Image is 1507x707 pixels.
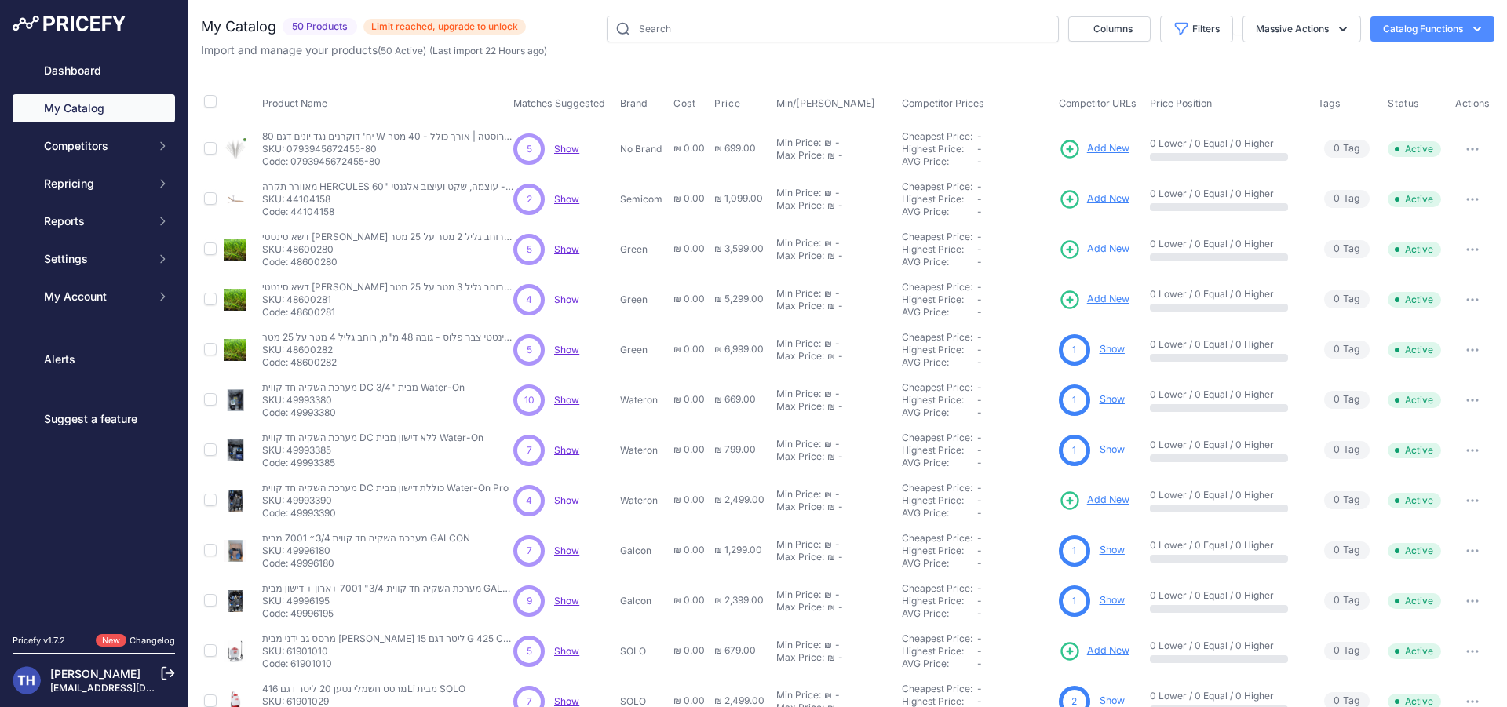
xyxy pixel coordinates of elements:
[902,457,977,469] div: AVG Price:
[201,42,547,58] p: Import and manage your products
[13,207,175,235] button: Reports
[714,142,756,154] span: ₪ 699.00
[977,180,982,192] span: -
[527,343,532,357] span: 5
[902,356,977,369] div: AVG Price:
[262,331,513,344] p: דשא סינטטי צבר פלוס - גובה 48 מ"מ, רוחב גליל 4 מטר על 25 מטר
[1150,539,1302,552] p: 0 Lower / 0 Equal / 0 Higher
[824,287,832,300] div: ₪
[1150,489,1302,501] p: 0 Lower / 0 Equal / 0 Higher
[1087,493,1129,508] span: Add New
[1388,97,1419,110] span: Status
[902,331,972,343] a: Cheapest Price:
[977,344,982,355] span: -
[902,683,972,694] a: Cheapest Price:
[902,344,977,356] div: Highest Price:
[262,545,469,557] p: SKU: 49996180
[1100,443,1125,455] a: Show
[835,350,843,363] div: -
[1242,16,1361,42] button: Massive Actions
[832,137,840,149] div: -
[1318,97,1341,109] span: Tags
[977,494,982,506] span: -
[526,494,532,508] span: 4
[902,256,977,268] div: AVG Price:
[262,532,469,545] p: מערכת השקיה חד קווית 3/4״ 7001 מבית GALCON
[1334,292,1340,307] span: 0
[262,507,509,519] p: Code: 49993390
[1388,292,1441,308] span: Active
[673,343,705,355] span: ₪ 0.00
[527,443,532,457] span: 7
[44,251,147,267] span: Settings
[1100,594,1125,606] a: Show
[620,344,667,356] p: Green
[527,142,532,156] span: 5
[554,695,579,707] a: Show
[1388,242,1441,257] span: Active
[554,645,579,657] span: Show
[824,488,832,501] div: ₪
[714,494,764,505] span: ₪ 2,499.00
[1388,493,1441,508] span: Active
[835,400,843,413] div: -
[554,243,579,255] a: Show
[902,293,977,306] div: Highest Price:
[262,381,465,394] p: מערכת השקיה חד קווית DC 3/4" מבית Water-On
[1334,493,1340,508] span: 0
[130,635,175,646] a: Changelog
[620,444,667,457] p: Wateron
[1068,16,1151,42] button: Columns
[824,187,832,199] div: ₪
[13,282,175,311] button: My Account
[620,143,667,155] p: No Brand
[554,545,579,556] span: Show
[977,155,982,167] span: -
[262,557,469,570] p: Code: 49996180
[977,432,982,443] span: -
[776,199,824,212] div: Max Price:
[1388,141,1441,157] span: Active
[832,438,840,450] div: -
[835,199,843,212] div: -
[262,130,513,143] p: 80 יח' דוקרנים נגד יונים דגם W קוצים מנירוסטה | אורך כולל - 40 מטר
[1324,190,1370,208] span: Tag
[977,356,982,368] span: -
[776,388,821,400] div: Min Price:
[827,400,835,413] div: ₪
[1334,543,1340,558] span: 0
[902,406,977,419] div: AVG Price:
[620,494,667,507] p: Wateron
[835,501,843,513] div: -
[977,406,982,418] span: -
[902,243,977,256] div: Highest Price:
[1087,292,1129,307] span: Add New
[977,457,982,468] span: -
[902,394,977,406] div: Highest Price:
[902,97,984,109] span: Competitor Prices
[977,243,982,255] span: -
[832,237,840,250] div: -
[827,149,835,162] div: ₪
[902,494,977,507] div: Highest Price:
[673,544,705,556] span: ₪ 0.00
[673,443,705,455] span: ₪ 0.00
[776,287,821,300] div: Min Price:
[902,432,972,443] a: Cheapest Price:
[262,344,513,356] p: SKU: 48600282
[262,406,465,419] p: Code: 49993380
[262,432,483,444] p: מערכת השקיה חד קווית DC ללא דישון מבית Water-On
[607,16,1059,42] input: Search
[824,538,832,551] div: ₪
[50,682,214,694] a: [EMAIL_ADDRESS][DOMAIN_NAME]
[13,16,126,31] img: Pricefy Logo
[776,488,821,501] div: Min Price:
[776,551,824,563] div: Max Price:
[1072,544,1076,558] span: 1
[977,482,982,494] span: -
[1059,289,1129,311] a: Add New
[554,344,579,355] a: Show
[776,450,824,463] div: Max Price:
[262,97,327,109] span: Product Name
